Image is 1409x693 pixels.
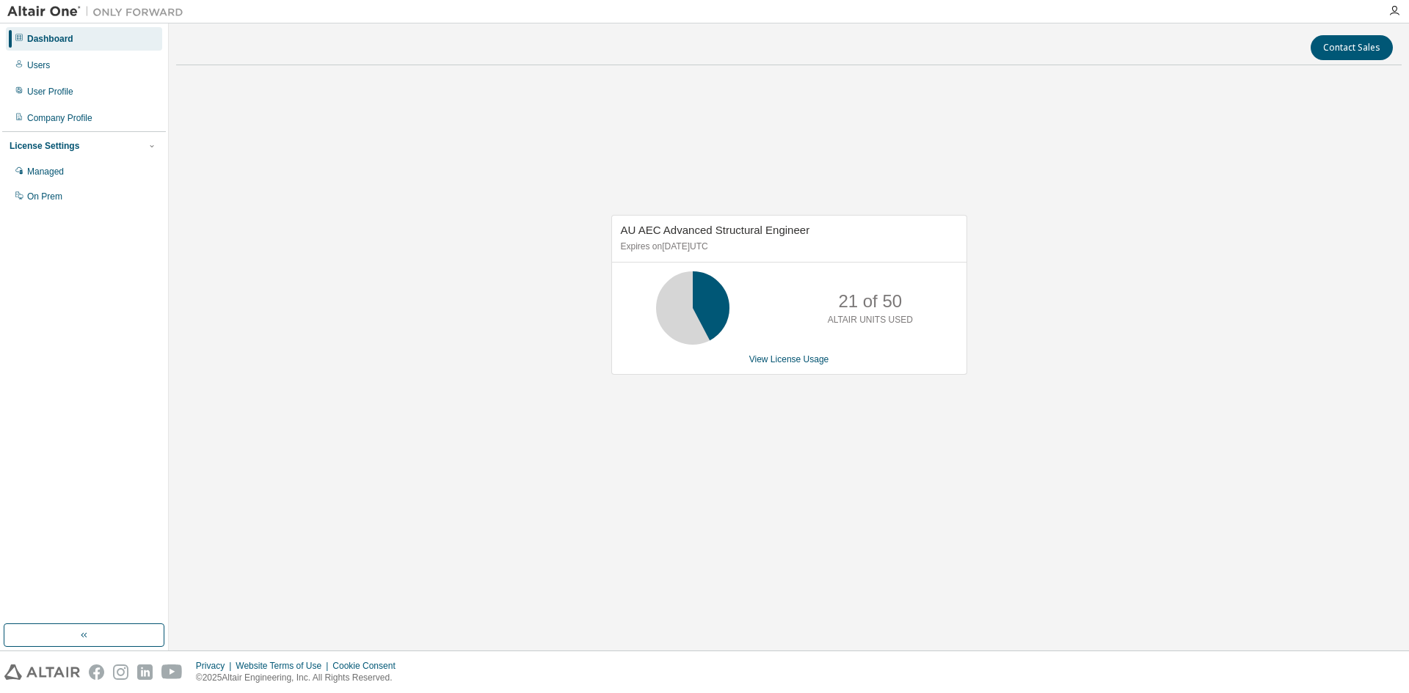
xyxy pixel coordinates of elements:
[161,664,183,680] img: youtube.svg
[838,289,902,314] p: 21 of 50
[10,140,79,152] div: License Settings
[137,664,153,680] img: linkedin.svg
[196,672,404,684] p: © 2025 Altair Engineering, Inc. All Rights Reserved.
[332,660,404,672] div: Cookie Consent
[7,4,191,19] img: Altair One
[27,33,73,45] div: Dashboard
[236,660,332,672] div: Website Terms of Use
[27,191,62,202] div: On Prem
[621,241,954,253] p: Expires on [DATE] UTC
[27,86,73,98] div: User Profile
[196,660,236,672] div: Privacy
[4,664,80,680] img: altair_logo.svg
[89,664,104,680] img: facebook.svg
[749,354,829,364] a: View License Usage
[27,112,92,124] div: Company Profile
[113,664,128,680] img: instagram.svg
[1311,35,1393,60] button: Contact Sales
[27,166,64,177] div: Managed
[27,59,50,71] div: Users
[828,314,913,326] p: ALTAIR UNITS USED
[621,224,810,236] span: AU AEC Advanced Structural Engineer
